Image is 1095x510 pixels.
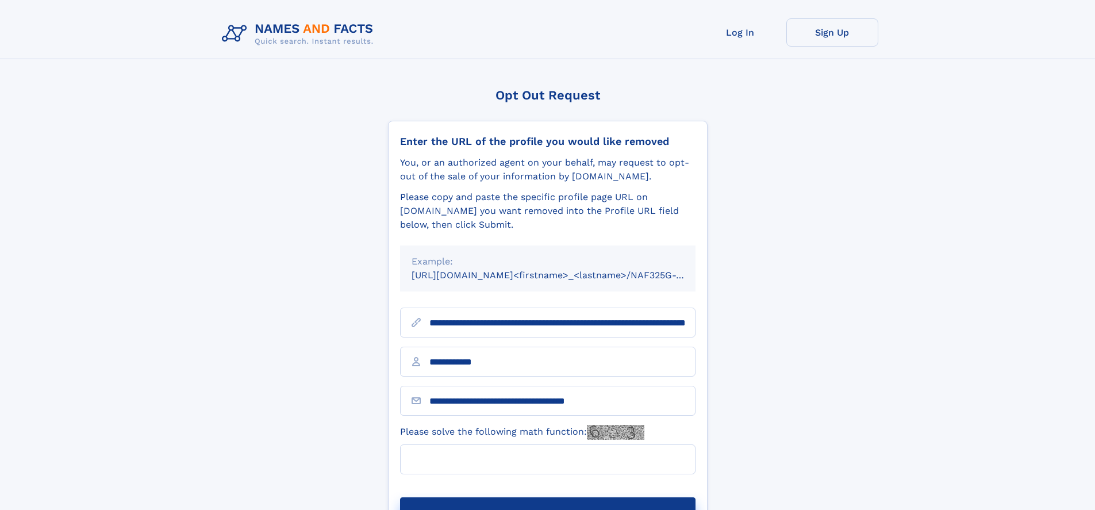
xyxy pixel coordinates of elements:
[412,255,684,269] div: Example:
[388,88,708,102] div: Opt Out Request
[217,18,383,49] img: Logo Names and Facts
[400,135,696,148] div: Enter the URL of the profile you would like removed
[412,270,717,281] small: [URL][DOMAIN_NAME]<firstname>_<lastname>/NAF325G-xxxxxxxx
[694,18,786,47] a: Log In
[786,18,878,47] a: Sign Up
[400,156,696,183] div: You, or an authorized agent on your behalf, may request to opt-out of the sale of your informatio...
[400,425,644,440] label: Please solve the following math function:
[400,190,696,232] div: Please copy and paste the specific profile page URL on [DOMAIN_NAME] you want removed into the Pr...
